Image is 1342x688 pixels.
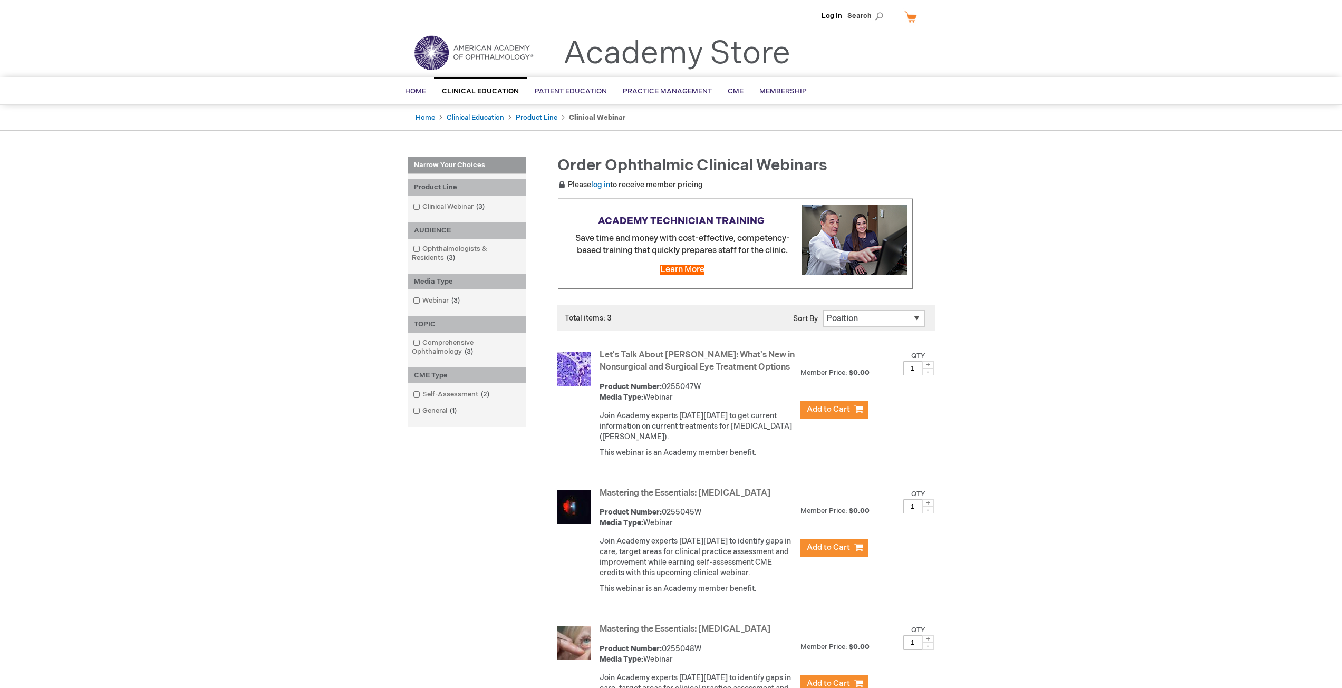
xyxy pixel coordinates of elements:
[600,644,662,653] strong: Product Number:
[623,87,712,95] span: Practice Management
[807,542,850,553] span: Add to Cart
[759,87,807,95] span: Membership
[911,352,925,360] label: Qty
[462,347,476,356] span: 3
[410,406,461,416] a: General1
[800,643,847,651] strong: Member Price:
[600,393,643,402] strong: Media Type:
[557,180,703,189] span: Please to receive member pricing
[565,314,612,323] span: Total items: 3
[600,488,770,498] a: Mastering the Essentials: [MEDICAL_DATA]
[600,536,795,578] p: Join Academy experts [DATE][DATE] to identify gaps in care, target areas for clinical practice as...
[516,113,557,122] a: Product Line
[447,406,459,415] span: 1
[591,180,610,189] a: log in
[474,202,487,211] span: 3
[728,87,744,95] span: CME
[410,244,523,263] a: Ophthalmologists & Residents3
[557,490,591,524] img: Mastering the Essentials: Uveitis
[416,113,435,122] a: Home
[849,369,871,377] span: $0.00
[569,113,625,122] strong: Clinical Webinar
[600,624,770,634] a: Mastering the Essentials: [MEDICAL_DATA]
[600,508,662,517] strong: Product Number:
[410,296,464,306] a: Webinar3
[802,205,907,275] img: Explore cost-effective Academy technician training programs
[911,626,925,634] label: Qty
[408,179,526,196] div: Product Line
[478,390,492,399] span: 2
[903,635,922,650] input: Qty
[447,113,504,122] a: Clinical Education
[903,499,922,513] input: Qty
[822,12,842,20] a: Log In
[598,216,765,227] strong: ACADEMY TECHNICIAN TRAINING
[903,361,922,375] input: Qty
[911,490,925,498] label: Qty
[600,644,795,665] div: 0255048W Webinar
[564,233,907,257] p: Save time and money with cost-effective, competency-based training that quickly prepares staff fo...
[660,265,704,275] a: Learn More
[410,338,523,357] a: Comprehensive Ophthalmology3
[849,507,871,515] span: $0.00
[600,382,662,391] strong: Product Number:
[557,626,591,660] img: Mastering the Essentials: Oculoplastics
[449,296,462,305] span: 3
[408,367,526,384] div: CME Type
[535,87,607,95] span: Patient Education
[600,655,643,664] strong: Media Type:
[408,222,526,239] div: AUDIENCE
[600,584,795,594] p: This webinar is an Academy member benefit.
[600,350,795,372] a: Let's Talk About [PERSON_NAME]: What's New in Nonsurgical and Surgical Eye Treatment Options
[408,316,526,333] div: TOPIC
[600,382,795,403] div: 0255047W Webinar
[793,314,818,323] label: Sort By
[444,254,458,262] span: 3
[563,35,790,73] a: Academy Store
[849,643,871,651] span: $0.00
[800,507,847,515] strong: Member Price:
[410,202,489,212] a: Clinical Webinar3
[408,157,526,174] strong: Narrow Your Choices
[800,369,847,377] strong: Member Price:
[600,448,795,458] p: This webinar is an Academy member benefit.
[800,401,868,419] button: Add to Cart
[600,507,795,528] div: 0255045W Webinar
[847,5,887,26] span: Search
[408,274,526,290] div: Media Type
[442,87,519,95] span: Clinical Education
[600,518,643,527] strong: Media Type:
[807,404,850,414] span: Add to Cart
[405,87,426,95] span: Home
[800,539,868,557] button: Add to Cart
[557,156,827,175] span: Order Ophthalmic Clinical Webinars
[557,352,591,386] img: Let's Talk About TED: What's New in Nonsurgical and Surgical Eye Treatment Options
[410,390,494,400] a: Self-Assessment2
[600,411,795,442] p: Join Academy experts [DATE][DATE] to get current information on current treatments for [MEDICAL_D...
